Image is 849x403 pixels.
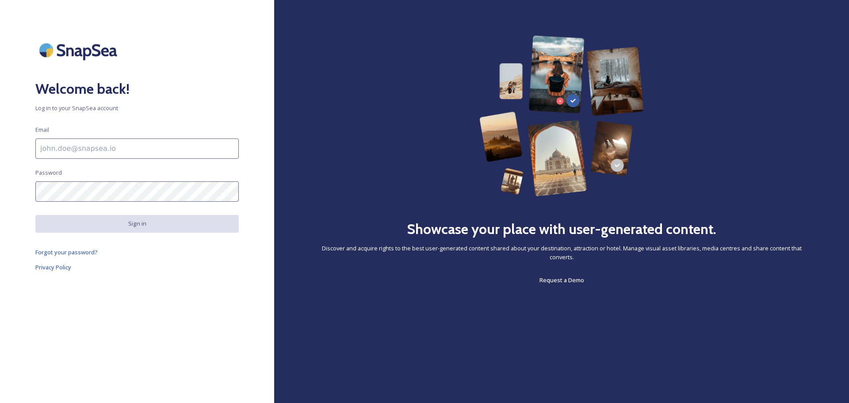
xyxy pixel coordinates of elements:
[35,215,239,232] button: Sign in
[35,248,98,256] span: Forgot your password?
[539,276,584,284] span: Request a Demo
[479,35,644,196] img: 63b42ca75bacad526042e722_Group%20154-p-800.png
[35,126,49,134] span: Email
[35,169,62,177] span: Password
[35,104,239,112] span: Log in to your SnapSea account
[407,219,716,240] h2: Showcase your place with user-generated content.
[310,244,814,261] span: Discover and acquire rights to the best user-generated content shared about your destination, att...
[539,275,584,285] a: Request a Demo
[35,262,239,273] a: Privacy Policy
[35,78,239,100] h2: Welcome back!
[35,35,124,65] img: SnapSea Logo
[35,138,239,159] input: john.doe@snapsea.io
[35,247,239,257] a: Forgot your password?
[35,263,71,271] span: Privacy Policy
